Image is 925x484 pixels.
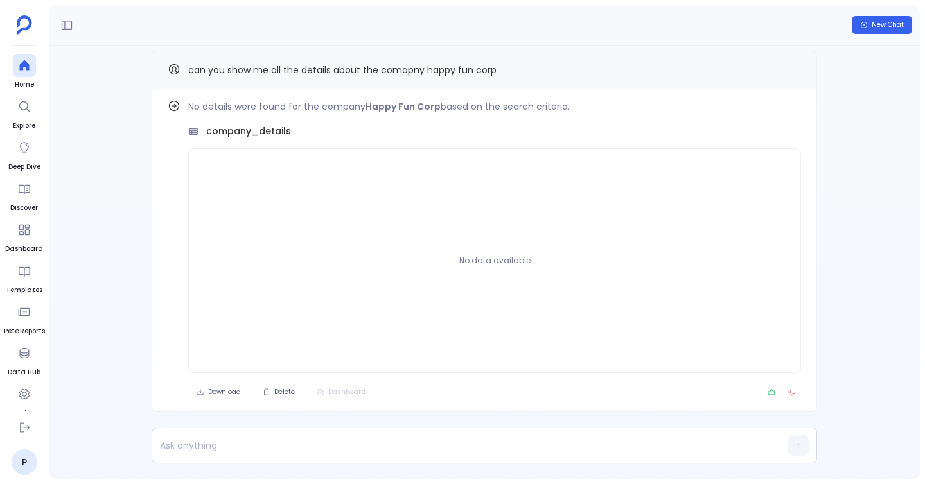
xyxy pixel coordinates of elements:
a: Explore [13,95,36,131]
span: can you show me all the details about the comapny happy fun corp [188,64,497,76]
button: Delete [254,383,303,401]
button: New Chat [852,16,912,34]
span: Delete [274,388,295,397]
span: Data Hub [8,367,40,377]
span: company_details [206,125,291,138]
img: petavue logo [17,15,32,35]
p: No data available [459,248,531,273]
span: Explore [13,121,36,131]
a: P [12,449,37,475]
a: PetaReports [4,300,45,336]
a: Deep Dive [8,136,40,172]
a: Discover [10,177,38,213]
span: Discover [10,203,38,213]
span: Settings [10,408,39,419]
button: Download [188,383,249,401]
span: Home [13,80,36,90]
p: No details were found for the company based on the search criteria. [188,99,801,114]
a: Home [13,54,36,90]
a: Data Hub [8,341,40,377]
span: PetaReports [4,326,45,336]
strong: Happy Fun Corp [366,100,441,113]
span: Deep Dive [8,162,40,172]
span: Dashboard [5,244,43,254]
span: New Chat [872,21,904,30]
a: Settings [10,383,39,419]
a: Templates [6,259,42,295]
a: Dashboard [5,218,43,254]
span: Templates [6,285,42,295]
span: Download [208,388,241,397]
